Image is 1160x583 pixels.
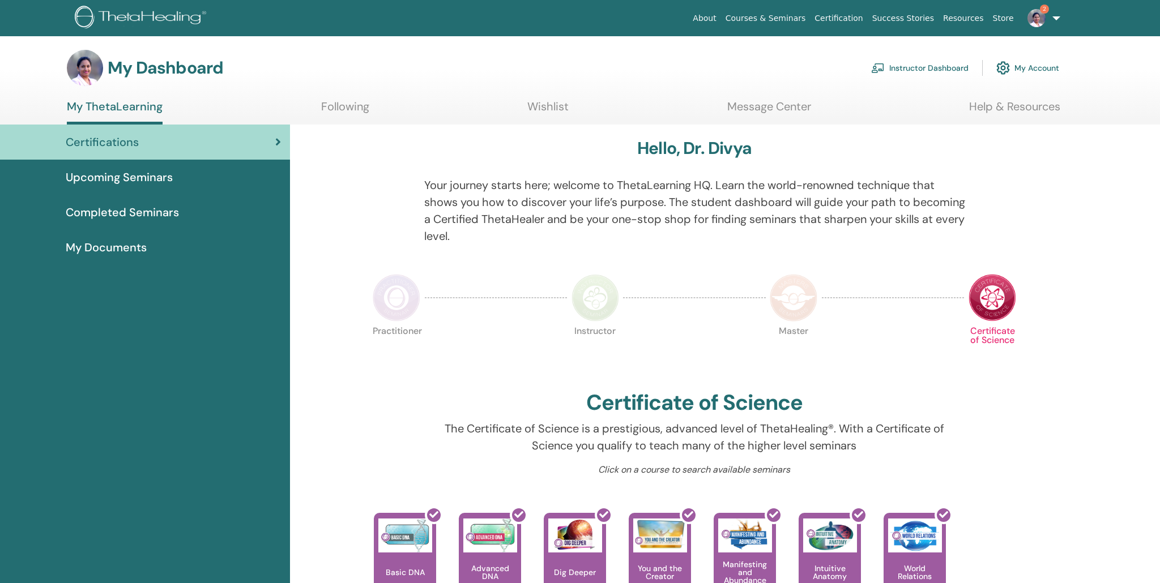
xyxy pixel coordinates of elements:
[884,564,946,580] p: World Relations
[108,58,223,78] h3: My Dashboard
[888,518,942,552] img: World Relations
[770,274,817,321] img: Master
[871,55,969,80] a: Instructor Dashboard
[549,568,600,576] p: Dig Deeper
[66,204,179,221] span: Completed Seminars
[868,8,939,29] a: Success Stories
[572,327,619,374] p: Instructor
[637,138,752,158] h3: Hello, Dr. Divya
[871,63,885,73] img: chalkboard-teacher.svg
[727,100,811,122] a: Message Center
[633,518,687,550] img: You and the Creator
[988,8,1018,29] a: Store
[459,564,521,580] p: Advanced DNA
[378,518,432,552] img: Basic DNA
[688,8,720,29] a: About
[527,100,569,122] a: Wishlist
[572,274,619,321] img: Instructor
[424,463,965,477] p: Click on a course to search available seminars
[969,327,1016,374] p: Certificate of Science
[629,564,691,580] p: You and the Creator
[66,169,173,186] span: Upcoming Seminars
[67,50,103,86] img: default.jpg
[803,518,857,552] img: Intuitive Anatomy
[586,390,803,416] h2: Certificate of Science
[1040,5,1049,14] span: 2
[939,8,988,29] a: Resources
[75,6,210,31] img: logo.png
[67,100,163,125] a: My ThetaLearning
[373,327,420,374] p: Practitioner
[799,564,861,580] p: Intuitive Anatomy
[373,274,420,321] img: Practitioner
[463,518,517,552] img: Advanced DNA
[321,100,369,122] a: Following
[969,100,1060,122] a: Help & Resources
[718,518,772,552] img: Manifesting and Abundance
[424,420,965,454] p: The Certificate of Science is a prestigious, advanced level of ThetaHealing®. With a Certificate ...
[770,327,817,374] p: Master
[548,518,602,552] img: Dig Deeper
[424,177,965,245] p: Your journey starts here; welcome to ThetaLearning HQ. Learn the world-renowned technique that sh...
[996,58,1010,78] img: cog.svg
[66,239,147,256] span: My Documents
[996,55,1059,80] a: My Account
[1027,9,1046,27] img: default.jpg
[721,8,811,29] a: Courses & Seminars
[969,274,1016,321] img: Certificate of Science
[810,8,867,29] a: Certification
[66,134,139,151] span: Certifications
